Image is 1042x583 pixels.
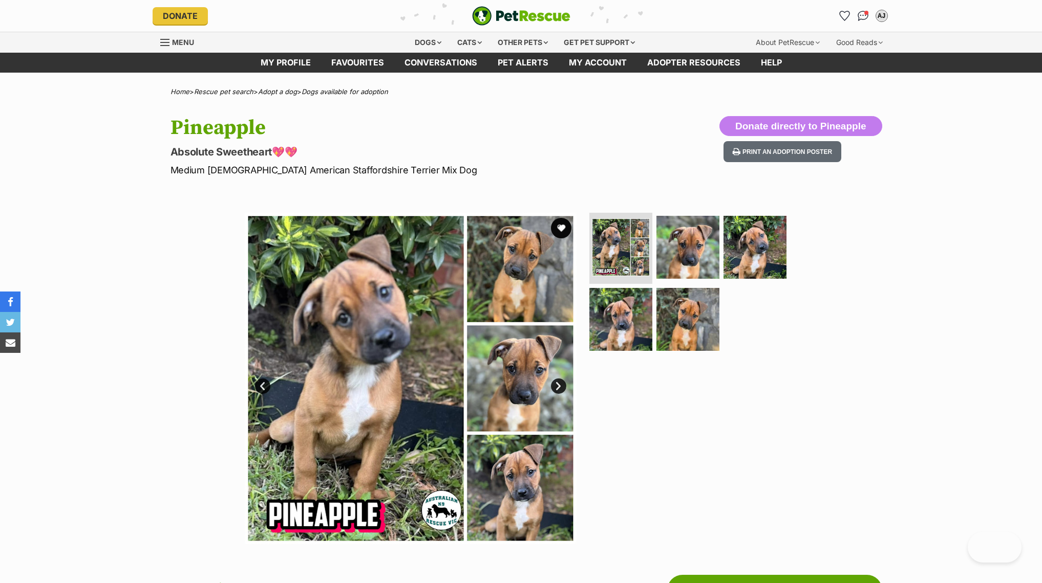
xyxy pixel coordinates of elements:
[258,87,297,96] a: Adopt a dog
[559,53,637,73] a: My account
[877,11,887,21] div: AJ
[245,213,577,544] img: Photo of Pineapple
[968,532,1022,563] iframe: Help Scout Beacon - Open
[171,163,604,177] p: Medium [DEMOGRAPHIC_DATA] American Staffordshire Terrier Mix Dog
[472,6,570,26] a: PetRescue
[837,8,853,24] a: Favourites
[487,53,559,73] a: Pet alerts
[557,32,642,53] div: Get pet support
[837,8,890,24] ul: Account quick links
[171,145,604,159] p: Absolute Sweetheart💖💖
[637,53,751,73] a: Adopter resources
[829,32,890,53] div: Good Reads
[250,53,321,73] a: My profile
[255,378,270,394] a: Prev
[194,87,253,96] a: Rescue pet search
[321,53,394,73] a: Favourites
[472,6,570,26] img: logo-e224e6f780fb5917bec1dbf3a21bbac754714ae5b6737aabdf751b685950b380.svg
[153,7,208,25] a: Donate
[408,32,449,53] div: Dogs
[145,88,898,96] div: > > >
[858,11,868,21] img: chat-41dd97257d64d25036548639549fe6c8038ab92f7586957e7f3b1b290dea8141.svg
[589,288,652,351] img: Photo of Pineapple
[749,32,827,53] div: About PetRescue
[751,53,792,73] a: Help
[719,116,882,137] button: Donate directly to Pineapple
[394,53,487,73] a: conversations
[302,87,388,96] a: Dogs available for adoption
[551,378,566,394] a: Next
[874,8,890,24] button: My account
[160,32,201,51] a: Menu
[855,8,871,24] a: Conversations
[724,141,841,162] button: Print an adoption poster
[656,216,719,279] img: Photo of Pineapple
[592,218,650,276] img: Photo of Pineapple
[724,216,786,279] img: Photo of Pineapple
[491,32,555,53] div: Other pets
[551,218,571,238] button: favourite
[450,32,489,53] div: Cats
[656,288,719,351] img: Photo of Pineapple
[172,38,194,47] span: Menu
[171,87,189,96] a: Home
[171,116,604,140] h1: Pineapple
